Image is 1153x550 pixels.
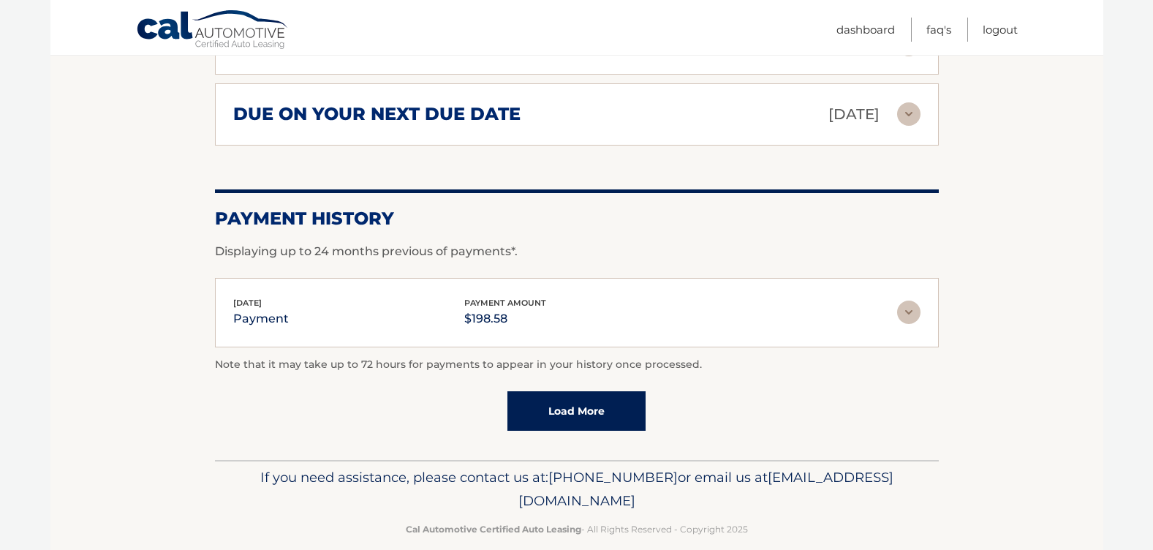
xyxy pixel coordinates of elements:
p: Note that it may take up to 72 hours for payments to appear in your history once processed. [215,356,939,374]
span: [DATE] [233,298,262,308]
h2: Payment History [215,208,939,230]
a: FAQ's [926,18,951,42]
a: Dashboard [836,18,895,42]
p: Displaying up to 24 months previous of payments*. [215,243,939,260]
p: - All Rights Reserved - Copyright 2025 [224,521,929,537]
span: [PHONE_NUMBER] [548,469,678,486]
h2: due on your next due date [233,103,521,125]
img: accordion-rest.svg [897,102,920,126]
p: [DATE] [828,102,880,127]
p: $198.58 [464,309,546,329]
p: If you need assistance, please contact us at: or email us at [224,466,929,513]
a: Load More [507,391,646,431]
strong: Cal Automotive Certified Auto Leasing [406,524,581,535]
span: payment amount [464,298,546,308]
a: Cal Automotive [136,10,290,52]
a: Logout [983,18,1018,42]
p: payment [233,309,289,329]
img: accordion-rest.svg [897,301,920,324]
